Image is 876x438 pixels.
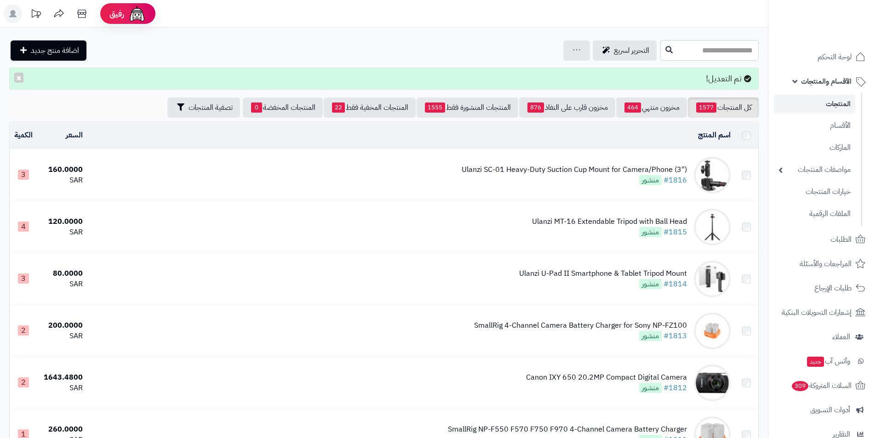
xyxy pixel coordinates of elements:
[774,350,870,372] a: وآتس آبجديد
[810,404,850,416] span: أدوات التسويق
[18,377,29,387] span: 2
[417,97,518,118] a: المنتجات المنشورة فقط1555
[526,372,687,383] div: Canon IXY 650 20.2MP Compact Digital Camera
[694,261,731,297] img: Ulanzi U-Pad II Smartphone & Tablet Tripod Mount
[448,424,687,435] div: SmallRig NP-F550 F570 F750 F970 4-Channel Camera Battery Charger
[41,268,83,279] div: 80.0000
[806,355,850,368] span: وآتس آب
[18,222,29,232] span: 4
[189,102,233,113] span: تصفية المنتجات
[774,277,870,299] a: طلبات الإرجاع
[774,46,870,68] a: لوحة التحكم
[774,399,870,421] a: أدوات التسويق
[527,102,544,113] span: 876
[251,102,262,113] span: 0
[664,175,687,186] a: #1816
[532,216,687,227] div: Ulanzi MT-16 Extendable Tripod with Ball Head
[774,116,855,136] a: الأقسام
[774,375,870,397] a: السلات المتروكة309
[9,68,759,90] div: تم التعديل!
[18,325,29,336] span: 2
[814,282,852,295] span: طلبات الإرجاع
[688,97,759,118] a: كل المنتجات1577
[801,75,852,88] span: الأقسام والمنتجات
[694,364,731,401] img: Canon IXY 650 20.2MP Compact Digital Camera
[800,257,852,270] span: المراجعات والأسئلة
[519,97,615,118] a: مخزون قارب على النفاذ876
[31,45,79,56] span: اضافة منتج جديد
[639,383,662,393] span: منشور
[11,40,86,61] a: اضافة منتج جديد
[813,14,867,33] img: logo-2.png
[41,227,83,238] div: SAR
[243,97,323,118] a: المنتجات المخفضة0
[696,102,716,113] span: 1577
[167,97,240,118] button: تصفية المنتجات
[41,165,83,175] div: 160.0000
[624,102,641,113] span: 464
[774,253,870,275] a: المراجعات والأسئلة
[698,130,731,141] a: اسم المنتج
[474,320,687,331] div: SmallRig 4-Channel Camera Battery Charger for Sony NP-FZ100
[782,306,852,319] span: إشعارات التحويلات البنكية
[616,97,687,118] a: مخزون منتهي464
[774,301,870,324] a: إشعارات التحويلات البنكية
[694,157,731,193] img: Ulanzi SC-01 Heavy-Duty Suction Cup Mount for Camera/Phone (3")
[774,138,855,158] a: الماركات
[639,175,662,185] span: منشور
[41,424,83,435] div: 260.0000
[639,227,662,237] span: منشور
[774,204,855,224] a: الملفات الرقمية
[664,330,687,341] a: #1813
[818,51,852,63] span: لوحة التحكم
[41,175,83,186] div: SAR
[774,326,870,348] a: العملاء
[462,165,687,175] div: Ulanzi SC-01 Heavy-Duty Suction Cup Mount for Camera/Phone (3")
[791,381,809,392] span: 309
[664,279,687,290] a: #1814
[614,45,649,56] span: التحرير لسريع
[41,216,83,227] div: 120.0000
[109,8,124,19] span: رفيق
[41,331,83,341] div: SAR
[774,95,855,114] a: المنتجات
[519,268,687,279] div: Ulanzi U-Pad II Smartphone & Tablet Tripod Mount
[128,5,146,23] img: ai-face.png
[41,372,83,383] div: 1643.4800
[324,97,416,118] a: المنتجات المخفية فقط22
[66,130,83,141] a: السعر
[332,102,345,113] span: 22
[14,130,33,141] a: الكمية
[694,209,731,245] img: Ulanzi MT-16 Extendable Tripod with Ball Head
[664,382,687,393] a: #1812
[14,73,23,83] button: ×
[41,320,83,331] div: 200.0000
[593,40,657,61] a: التحرير لسريع
[425,102,445,113] span: 1555
[791,379,852,392] span: السلات المتروكة
[694,313,731,349] img: SmallRig 4-Channel Camera Battery Charger for Sony NP-FZ100
[774,228,870,250] a: الطلبات
[18,170,29,180] span: 3
[639,331,662,341] span: منشور
[832,330,850,343] span: العملاء
[24,5,47,25] a: تحديثات المنصة
[664,227,687,238] a: #1815
[774,182,855,202] a: خيارات المنتجات
[41,383,83,393] div: SAR
[18,273,29,284] span: 3
[41,279,83,290] div: SAR
[830,233,852,246] span: الطلبات
[807,357,824,367] span: جديد
[639,279,662,289] span: منشور
[774,160,855,180] a: مواصفات المنتجات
